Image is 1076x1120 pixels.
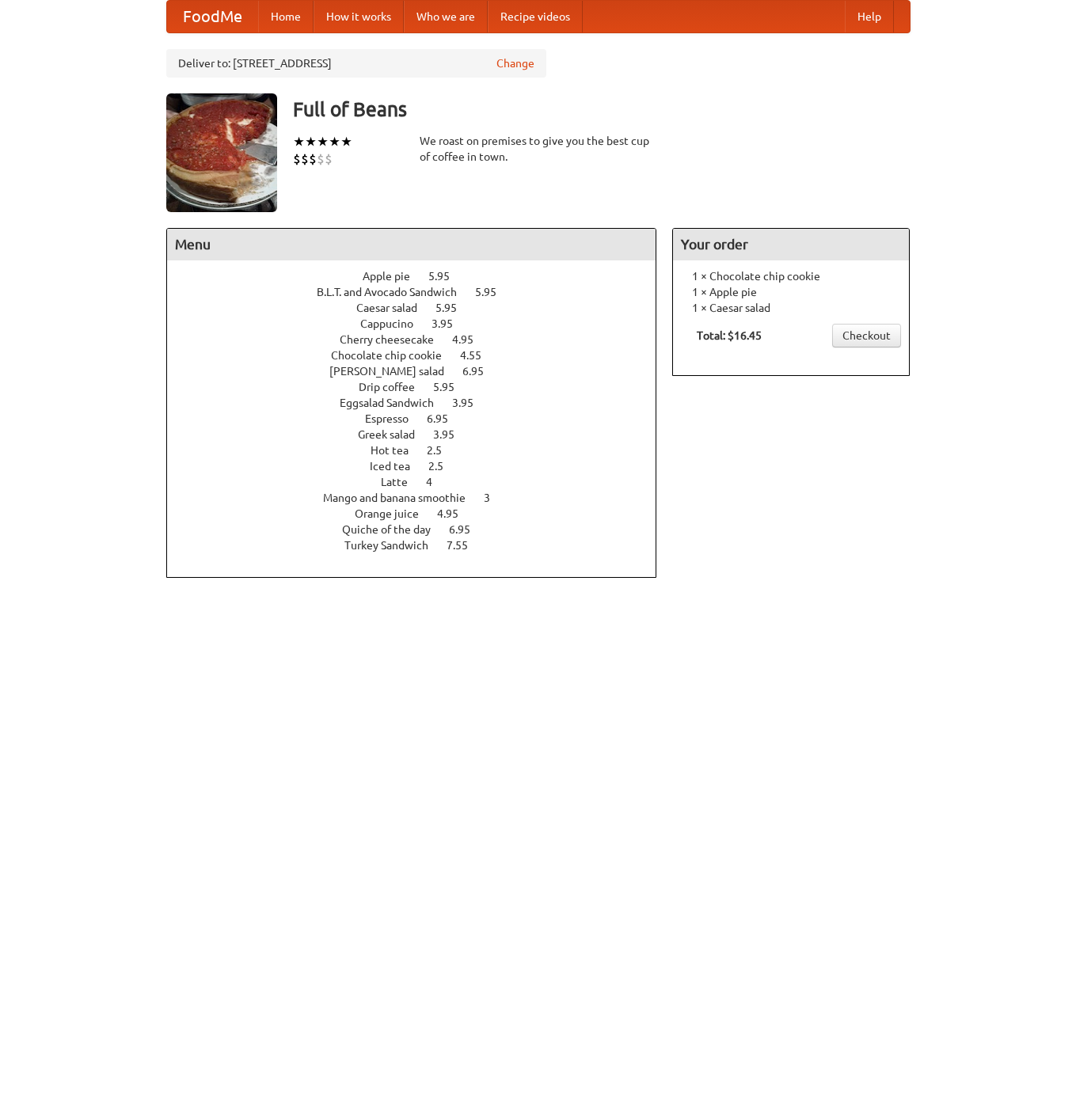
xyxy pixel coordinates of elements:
[370,460,426,473] span: Iced tea
[484,492,506,504] span: 3
[449,523,486,536] span: 6.95
[475,286,512,298] span: 5.95
[426,476,448,488] span: 4
[432,317,469,330] span: 3.95
[363,270,426,283] span: Apple pie
[427,444,458,457] span: 2.5
[365,412,477,425] a: Espresso 6.95
[460,349,497,362] span: 4.55
[452,333,489,346] span: 4.95
[359,381,431,393] span: Drip coffee
[381,476,424,488] span: Latte
[360,317,429,330] span: Cappucino
[293,150,301,168] li: $
[301,150,309,168] li: $
[258,1,314,32] a: Home
[167,229,656,260] h4: Menu
[323,492,481,504] span: Mango and banana smoothie
[317,286,473,298] span: B.L.T. and Avocado Sandwich
[331,349,511,362] a: Chocolate chip cookie 4.55
[359,381,484,393] a: Drip coffee 5.95
[365,412,424,425] span: Espresso
[358,428,484,441] a: Greek salad 3.95
[325,150,333,168] li: $
[363,270,479,283] a: Apple pie 5.95
[329,365,513,378] a: [PERSON_NAME] salad 6.95
[358,428,431,441] span: Greek salad
[447,539,484,552] span: 7.55
[673,229,909,260] h4: Your order
[314,1,404,32] a: How it works
[356,302,433,314] span: Caesar salad
[371,444,471,457] a: Hot tea 2.5
[331,349,458,362] span: Chocolate chip cookie
[342,523,500,536] a: Quiche of the day 6.95
[433,381,470,393] span: 5.95
[340,133,352,150] li: ★
[404,1,488,32] a: Who we are
[681,268,901,284] li: 1 × Chocolate chip cookie
[309,150,317,168] li: $
[462,365,500,378] span: 6.95
[340,333,450,346] span: Cherry cheesecake
[697,329,762,342] b: Total: $16.45
[681,300,901,316] li: 1 × Caesar salad
[166,93,277,212] img: angular.jpg
[323,492,519,504] a: Mango and banana smoothie 3
[317,133,329,150] li: ★
[167,1,258,32] a: FoodMe
[166,49,546,78] div: Deliver to: [STREET_ADDRESS]
[340,333,503,346] a: Cherry cheesecake 4.95
[344,539,497,552] a: Turkey Sandwich 7.55
[317,150,325,168] li: $
[832,324,901,347] a: Checkout
[305,133,317,150] li: ★
[496,55,534,71] a: Change
[428,270,466,283] span: 5.95
[681,284,901,300] li: 1 × Apple pie
[427,412,464,425] span: 6.95
[845,1,894,32] a: Help
[370,460,473,473] a: Iced tea 2.5
[293,93,911,125] h3: Full of Beans
[340,397,450,409] span: Eggsalad Sandwich
[293,133,305,150] li: ★
[381,476,462,488] a: Latte 4
[428,460,459,473] span: 2.5
[340,397,503,409] a: Eggsalad Sandwich 3.95
[342,523,447,536] span: Quiche of the day
[360,317,482,330] a: Cappucino 3.95
[437,507,474,520] span: 4.95
[420,133,657,165] div: We roast on premises to give you the best cup of coffee in town.
[344,539,444,552] span: Turkey Sandwich
[355,507,435,520] span: Orange juice
[317,286,526,298] a: B.L.T. and Avocado Sandwich 5.95
[329,365,460,378] span: [PERSON_NAME] salad
[329,133,340,150] li: ★
[433,428,470,441] span: 3.95
[452,397,489,409] span: 3.95
[356,302,486,314] a: Caesar salad 5.95
[488,1,583,32] a: Recipe videos
[371,444,424,457] span: Hot tea
[355,507,488,520] a: Orange juice 4.95
[435,302,473,314] span: 5.95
